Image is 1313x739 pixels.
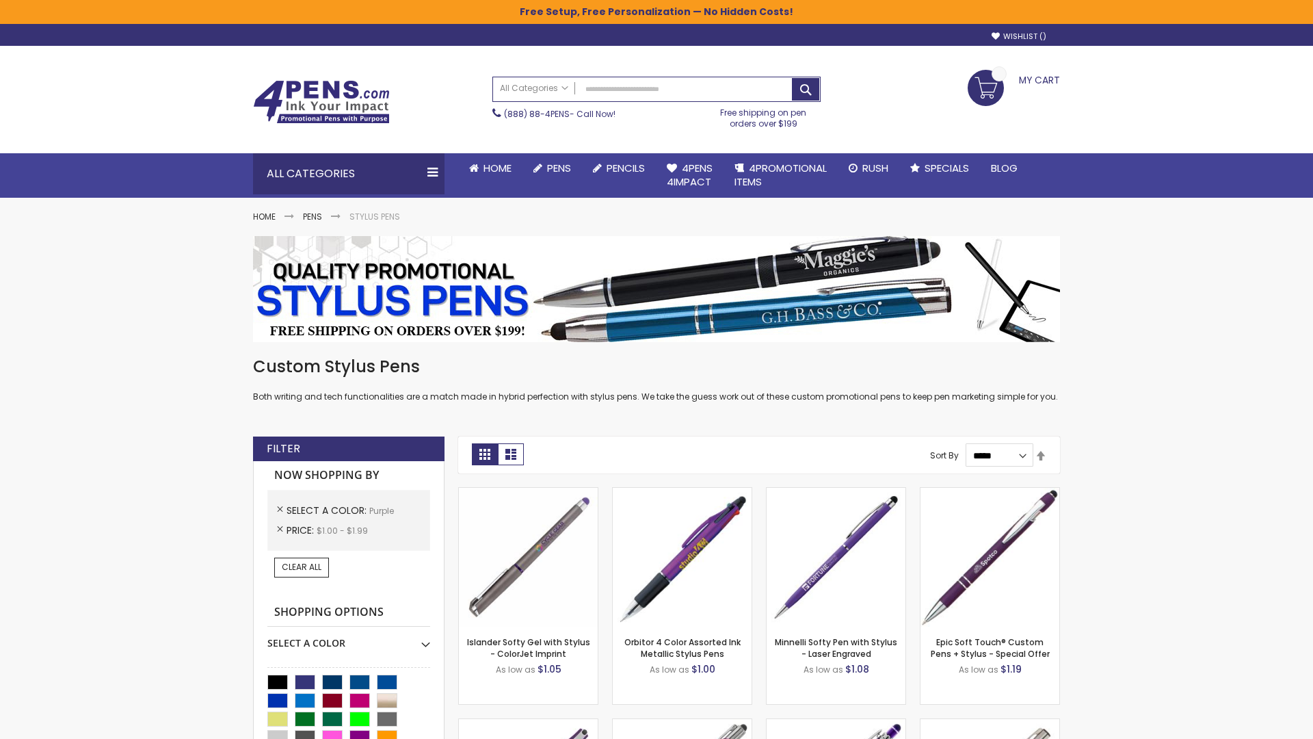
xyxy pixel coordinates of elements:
[253,236,1060,342] img: Stylus Pens
[467,636,590,659] a: Islander Softy Gel with Stylus - ColorJet Imprint
[493,77,575,100] a: All Categories
[267,598,430,627] strong: Shopping Options
[650,664,689,675] span: As low as
[504,108,615,120] span: - Call Now!
[267,461,430,490] strong: Now Shopping by
[959,664,998,675] span: As low as
[267,441,300,456] strong: Filter
[500,83,568,94] span: All Categories
[282,561,321,573] span: Clear All
[899,153,980,183] a: Specials
[775,636,897,659] a: Minnelli Softy Pen with Stylus - Laser Engraved
[522,153,582,183] a: Pens
[624,636,741,659] a: Orbitor 4 Color Assorted Ink Metallic Stylus Pens
[287,504,369,517] span: Select A Color
[459,718,598,730] a: Avendale Velvet Touch Stylus Gel Pen-Purple
[483,161,512,175] span: Home
[656,153,724,198] a: 4Pens4impact
[925,161,969,175] span: Specials
[706,102,821,129] div: Free shipping on pen orders over $199
[920,718,1059,730] a: Tres-Chic Touch Pen - Standard Laser-Purple
[274,558,329,577] a: Clear All
[845,662,869,676] span: $1.08
[931,636,1050,659] a: Epic Soft Touch® Custom Pens + Stylus - Special Offer
[767,718,905,730] a: Phoenix Softy with Stylus Pen - Laser-Purple
[267,627,430,650] div: Select A Color
[253,153,445,194] div: All Categories
[980,153,1029,183] a: Blog
[459,487,598,499] a: Islander Softy Gel with Stylus - ColorJet Imprint-Purple
[930,450,959,461] label: Sort By
[369,505,394,517] span: Purple
[303,211,322,222] a: Pens
[613,487,752,499] a: Orbitor 4 Color Assorted Ink Metallic Stylus Pens-Purple
[458,153,522,183] a: Home
[459,488,598,627] img: Islander Softy Gel with Stylus - ColorJet Imprint-Purple
[991,161,1018,175] span: Blog
[920,487,1059,499] a: 4P-MS8B-Purple
[613,488,752,627] img: Orbitor 4 Color Assorted Ink Metallic Stylus Pens-Purple
[613,718,752,730] a: Tres-Chic with Stylus Metal Pen - Standard Laser-Purple
[862,161,888,175] span: Rush
[992,31,1046,42] a: Wishlist
[317,525,368,536] span: $1.00 - $1.99
[691,662,715,676] span: $1.00
[287,523,317,537] span: Price
[767,488,905,627] img: Minnelli Softy Pen with Stylus - Laser Engraved-Purple
[253,80,390,124] img: 4Pens Custom Pens and Promotional Products
[538,662,561,676] span: $1.05
[607,161,645,175] span: Pencils
[724,153,838,198] a: 4PROMOTIONALITEMS
[920,488,1059,627] img: 4P-MS8B-Purple
[838,153,899,183] a: Rush
[349,211,400,222] strong: Stylus Pens
[734,161,827,189] span: 4PROMOTIONAL ITEMS
[667,161,713,189] span: 4Pens 4impact
[547,161,571,175] span: Pens
[496,664,535,675] span: As low as
[767,487,905,499] a: Minnelli Softy Pen with Stylus - Laser Engraved-Purple
[472,443,498,465] strong: Grid
[253,211,276,222] a: Home
[1000,662,1022,676] span: $1.19
[253,356,1060,403] div: Both writing and tech functionalities are a match made in hybrid perfection with stylus pens. We ...
[582,153,656,183] a: Pencils
[504,108,570,120] a: (888) 88-4PENS
[804,664,843,675] span: As low as
[253,356,1060,378] h1: Custom Stylus Pens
